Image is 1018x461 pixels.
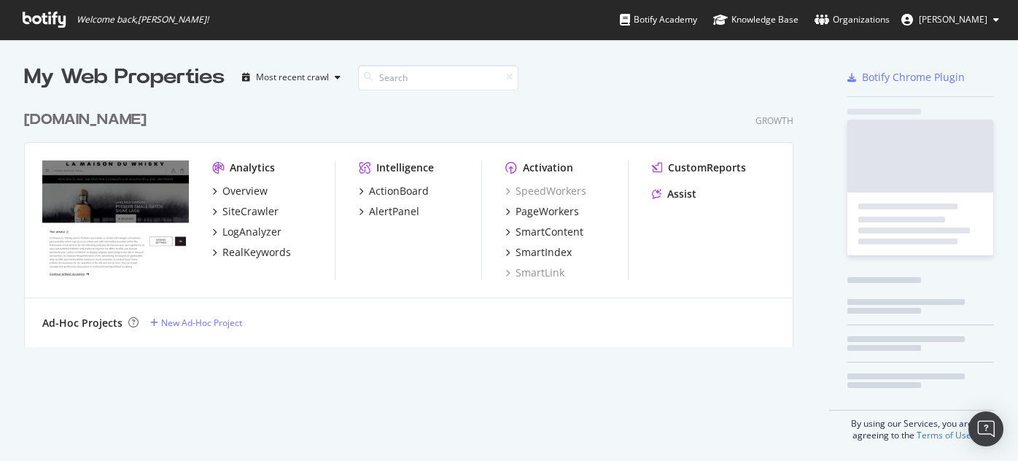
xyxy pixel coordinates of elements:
[505,245,572,260] a: SmartIndex
[652,187,696,201] a: Assist
[222,184,268,198] div: Overview
[668,160,746,175] div: CustomReports
[516,225,583,239] div: SmartContent
[222,245,291,260] div: RealKeywords
[505,184,586,198] a: SpeedWorkers
[516,204,579,219] div: PageWorkers
[77,14,209,26] span: Welcome back, [PERSON_NAME] !
[713,12,799,27] div: Knowledge Base
[236,66,346,89] button: Most recent crawl
[230,160,275,175] div: Analytics
[620,12,697,27] div: Botify Academy
[667,187,696,201] div: Assist
[369,184,429,198] div: ActionBoard
[917,429,971,441] a: Terms of Use
[24,109,147,131] div: [DOMAIN_NAME]
[24,109,152,131] a: [DOMAIN_NAME]
[505,225,583,239] a: SmartContent
[755,115,793,127] div: Growth
[150,317,242,329] a: New Ad-Hoc Project
[505,204,579,219] a: PageWorkers
[24,63,225,92] div: My Web Properties
[652,160,746,175] a: CustomReports
[919,13,987,26] span: Quentin JEZEQUEL
[212,245,291,260] a: RealKeywords
[359,184,429,198] a: ActionBoard
[358,65,518,90] input: Search
[256,73,329,82] div: Most recent crawl
[212,204,279,219] a: SiteCrawler
[42,160,189,278] img: whisky.fr
[523,160,573,175] div: Activation
[862,70,965,85] div: Botify Chrome Plugin
[42,316,123,330] div: Ad-Hoc Projects
[369,204,419,219] div: AlertPanel
[968,411,1003,446] div: Open Intercom Messenger
[847,70,965,85] a: Botify Chrome Plugin
[505,266,564,280] a: SmartLink
[212,225,281,239] a: LogAnalyzer
[24,92,805,347] div: grid
[212,184,268,198] a: Overview
[829,410,994,441] div: By using our Services, you are agreeing to the
[161,317,242,329] div: New Ad-Hoc Project
[222,204,279,219] div: SiteCrawler
[359,204,419,219] a: AlertPanel
[890,8,1011,31] button: [PERSON_NAME]
[222,225,281,239] div: LogAnalyzer
[815,12,890,27] div: Organizations
[376,160,434,175] div: Intelligence
[516,245,572,260] div: SmartIndex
